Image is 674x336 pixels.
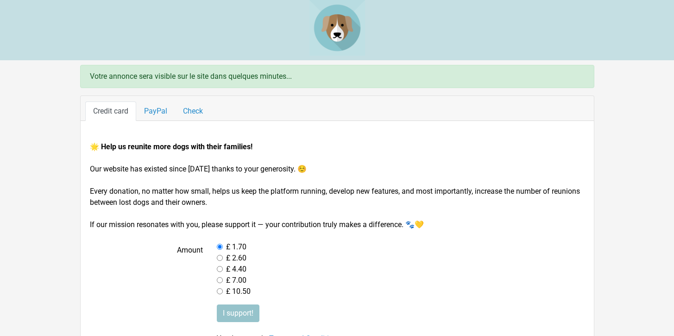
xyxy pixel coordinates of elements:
[226,275,246,286] label: £ 7.00
[217,304,259,322] input: I support!
[226,286,251,297] label: £ 10.50
[226,253,246,264] label: £ 2.60
[175,101,211,121] a: Check
[80,65,594,88] div: Votre annonce sera visible sur le site dans quelques minutes...
[90,142,252,151] strong: 🌟 Help us reunite more dogs with their families!
[226,264,246,275] label: £ 4.40
[83,241,210,297] label: Amount
[136,101,175,121] a: PayPal
[226,241,246,253] label: £ 1.70
[85,101,136,121] a: Credit card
